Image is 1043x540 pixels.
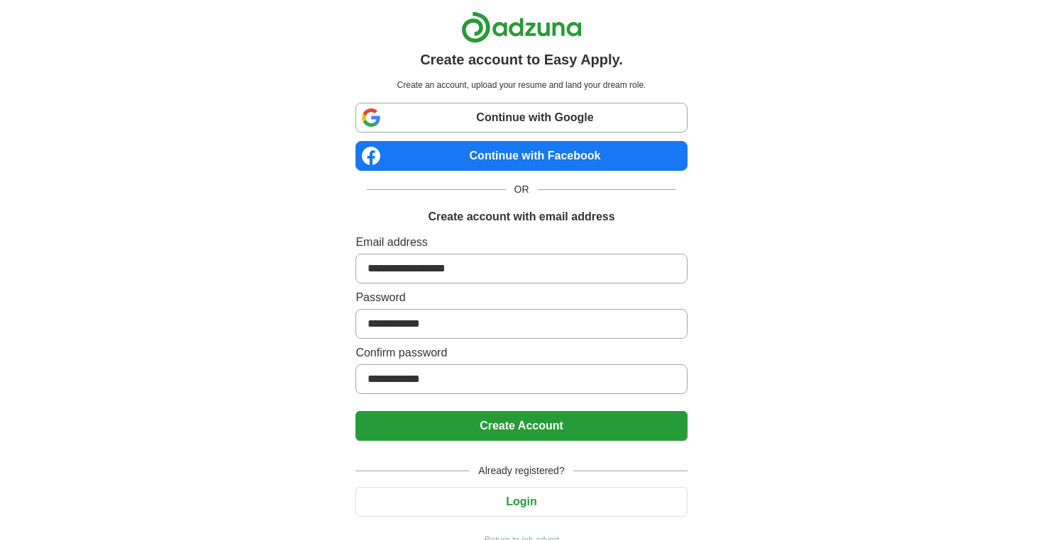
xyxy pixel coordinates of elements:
label: Password [355,289,687,306]
a: Continue with Facebook [355,141,687,171]
h1: Create account to Easy Apply. [420,49,623,70]
label: Confirm password [355,344,687,361]
img: Adzuna logo [461,11,582,43]
span: OR [506,182,538,197]
button: Login [355,487,687,517]
label: Email address [355,234,687,251]
span: Already registered? [470,463,573,478]
a: Login [355,495,687,507]
button: Create Account [355,411,687,441]
p: Create an account, upload your resume and land your dream role. [358,79,684,91]
a: Continue with Google [355,103,687,133]
h1: Create account with email address [428,208,614,225]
